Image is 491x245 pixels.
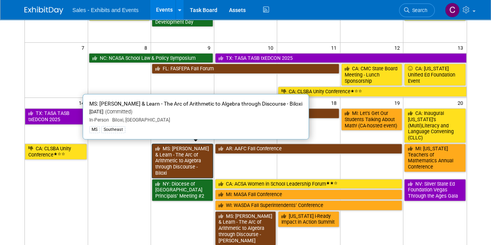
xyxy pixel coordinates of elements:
span: 9 [207,43,214,52]
a: WI: WASDA Fall Superintendents’ Conference [215,200,403,210]
a: MI: [US_STATE] Teachers of Mathematics Annual Conference [404,144,465,172]
span: 11 [330,43,340,52]
a: MI: MASA Fall Conference [215,189,403,200]
span: 7 [81,43,88,52]
span: 13 [457,43,467,52]
span: 19 [393,98,403,108]
a: Search [399,3,435,17]
a: CA: CLSBA Unity Conference [278,87,466,97]
span: 14 [78,98,88,108]
span: 20 [457,98,467,108]
a: CA: CMC State Board Meeting - Lunch Sponsorship [341,64,403,86]
span: 10 [267,43,277,52]
img: ExhibitDay [24,7,63,14]
span: In-Person [89,117,109,123]
a: TX: TASA TASB txEDCON 2025 [215,53,467,63]
span: (Committed) [103,109,132,115]
a: CA: Inaugural [US_STATE]’s (Multi)Literacy and Language Convening (CLLC) [404,108,465,143]
a: MI: Let’s Get Our Students Talking About Math! (CA-hosted event) [341,108,403,130]
span: Sales - Exhibits and Events [73,7,139,13]
a: NY: Diocese of [GEOGRAPHIC_DATA] Principals’ Meeting #2 [152,179,213,201]
div: MS [89,126,100,133]
a: CA: [US_STATE] Unified Ed Foundation Event [404,64,465,86]
a: NV: Silver State Ed Foundation Vegas Through the Ages Gala [404,179,465,201]
div: [DATE] [89,109,302,115]
a: AR: AAFC Fall Conference [215,144,403,154]
a: CA: CLSBA Unity Conference [25,144,87,160]
a: TX: TASA TASB txEDCON 2025 [25,108,87,124]
span: 12 [393,43,403,52]
span: MS: [PERSON_NAME] & Learn - The Arc of Arithmetic to Algebra through Discourse - Biloxi [89,101,302,107]
a: [US_STATE] i-Ready Impact in Action Summit [278,211,339,227]
a: MS: [PERSON_NAME] & Learn - The Arc of Arithmetic to Algebra through Discourse - Biloxi [152,144,213,178]
span: 18 [330,98,340,108]
span: Biloxi, [GEOGRAPHIC_DATA] [109,117,170,123]
span: 8 [144,43,151,52]
a: NC: NCASA School Law & Policy Symposium [89,53,213,63]
div: Southeast [101,126,125,133]
img: Christine Lurz [445,3,460,17]
a: FL: FASFEPA Fall Forum [152,64,339,74]
a: CA: ACSA Women in School Leadership Forum [215,179,403,189]
span: Search [409,7,427,13]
